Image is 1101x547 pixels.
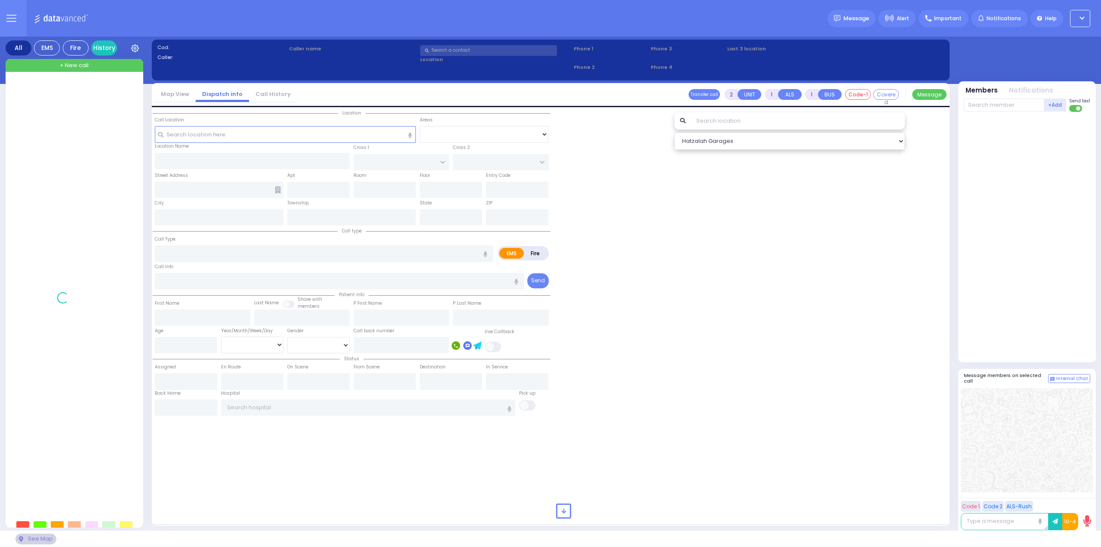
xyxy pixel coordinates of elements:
label: Destination [420,364,446,371]
span: Patient info [335,291,369,298]
button: Members [966,86,998,96]
button: Notifications [1009,86,1053,96]
label: Call back number [354,328,394,334]
span: Help [1045,15,1057,22]
button: Code-1 [845,89,871,100]
label: Hospital [221,390,240,397]
label: In Service [486,364,508,371]
label: EMS [499,248,524,259]
span: Other building occupants [275,186,281,193]
div: Year/Month/Week/Day [221,328,283,334]
img: message.svg [834,15,840,22]
label: Floor [420,172,430,179]
span: Phone 3 [651,45,725,53]
label: Caller name [289,45,418,53]
label: Fire [523,248,547,259]
span: Phone 2 [574,64,648,71]
button: 10-4 [1062,513,1078,530]
label: Cad: [157,44,286,51]
input: Search a contact [420,45,557,56]
label: Use Callback [485,328,514,335]
label: Age [155,328,163,334]
span: Notifications [987,15,1021,22]
label: P First Name [354,300,382,307]
label: On Scene [287,364,308,371]
span: Alert [897,15,909,22]
img: Logo [34,13,91,24]
label: Street Address [155,172,188,179]
button: Send [527,273,549,288]
small: Share with [298,296,322,303]
span: Phone 1 [574,45,648,53]
span: Status [340,355,363,362]
label: First Name [155,300,179,307]
span: Internal Chat [1056,376,1088,382]
button: BUS [818,89,842,100]
label: Call Location [155,117,184,124]
label: Last 3 location [727,45,836,53]
label: Turn off text [1069,104,1083,113]
div: Fire [63,40,89,56]
label: Areas [420,117,433,124]
h5: Message members on selected call [964,373,1048,384]
button: UNIT [738,89,761,100]
label: Gender [287,328,304,334]
button: Code 2 [982,501,1004,512]
a: History [91,40,117,56]
div: See map [15,534,56,544]
button: ALS [778,89,802,100]
span: members [298,303,320,309]
button: Covered [873,89,899,100]
label: Pick up [519,390,535,397]
span: Call type [338,228,366,234]
a: Map View [154,90,196,98]
label: Caller: [157,54,286,61]
div: EMS [34,40,60,56]
button: Code 1 [961,501,981,512]
span: Phone 4 [651,64,725,71]
label: State [420,200,432,207]
input: Search member [964,99,1044,111]
label: Room [354,172,366,179]
label: Apt [287,172,295,179]
label: Cross 2 [453,144,470,151]
input: Search location here [155,126,416,142]
button: Internal Chat [1048,374,1090,383]
label: Township [287,200,309,207]
button: ALS-Rush [1005,501,1033,512]
input: Search location [691,112,905,130]
a: Dispatch info [196,90,249,98]
a: Call History [249,90,297,98]
label: ZIP [486,200,492,207]
label: P Last Name [453,300,481,307]
img: comment-alt.png [1050,377,1055,381]
span: Important [934,15,962,22]
span: Send text [1069,98,1090,104]
label: Call Type [155,236,175,243]
label: From Scene [354,364,380,371]
label: Call Info [155,263,173,270]
label: Entry Code [486,172,511,179]
input: Search hospital [221,399,516,416]
div: All [6,40,31,56]
label: Last Name [254,300,279,306]
button: +Add [1044,99,1067,111]
label: Cross 1 [354,144,369,151]
button: Message [912,89,947,100]
label: Assigned [155,364,176,371]
label: Location Name [155,143,189,150]
span: + New call [60,61,89,70]
label: En Route [221,364,241,371]
span: Message [843,14,869,23]
label: Location [420,56,571,63]
button: Transfer call [689,89,720,100]
label: City [155,200,164,207]
span: Location [338,110,366,116]
label: Back Home [155,390,181,397]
